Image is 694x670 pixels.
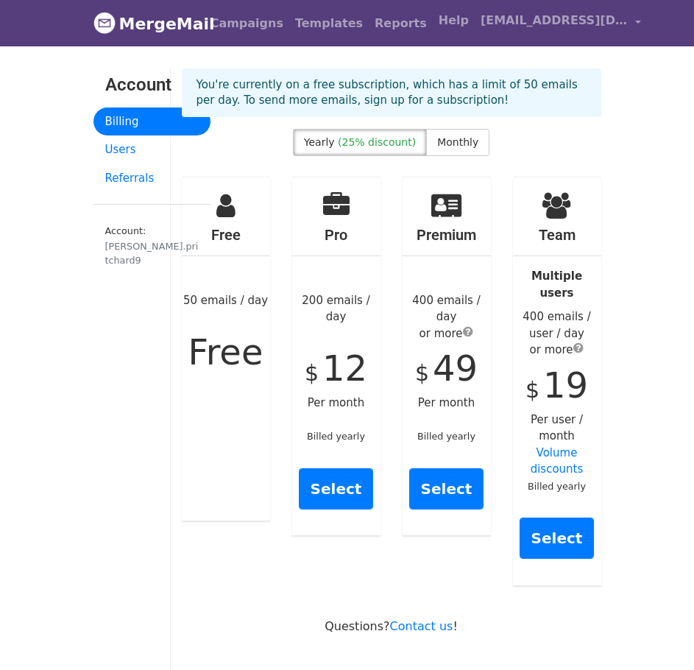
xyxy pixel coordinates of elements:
span: 19 [543,364,588,406]
h4: Free [182,226,270,244]
span: (25% discount) [338,136,416,148]
div: Per user / month [513,177,601,585]
div: 50 emails / day [182,177,270,521]
div: 400 emails / user / day or more [513,308,601,359]
a: Reports [369,9,433,38]
h4: Premium [403,226,491,244]
div: [PERSON_NAME].pritchard9 [105,239,199,267]
span: $ [415,360,429,386]
a: Volume discounts [531,446,584,476]
a: Contact us [390,619,453,633]
a: Select [299,468,374,509]
span: 12 [322,348,367,389]
a: [EMAIL_ADDRESS][DOMAIN_NAME] [475,6,647,40]
span: $ [525,377,539,403]
span: Free [188,331,263,373]
span: Monthly [437,136,478,148]
h4: Team [513,226,601,244]
small: Billed yearly [528,481,586,492]
a: Users [93,135,210,164]
span: $ [305,360,319,386]
small: Account: [105,225,199,267]
div: Per month [403,177,491,535]
small: Billed yearly [417,431,475,442]
img: MergeMail logo [93,12,116,34]
a: Billing [93,107,210,136]
p: Questions? ! [182,618,601,634]
small: Billed yearly [307,431,365,442]
a: Select [520,518,595,559]
a: Templates [289,9,369,38]
div: 400 emails / day or more [403,292,491,342]
span: Yearly [304,136,335,148]
a: Campaigns [205,9,289,38]
a: Referrals [93,164,210,193]
a: MergeMail [93,8,193,39]
a: Select [409,468,484,509]
span: 49 [433,348,478,389]
span: [EMAIL_ADDRESS][DOMAIN_NAME] [481,12,628,29]
p: You're currently on a free subscription, which has a limit of 50 emails per day. To send more ema... [196,77,587,108]
div: 200 emails / day Per month [292,177,380,535]
h3: Account [105,74,199,96]
strong: Multiple users [531,269,582,300]
a: Help [433,6,475,35]
iframe: Chat Widget [620,599,694,670]
h4: Pro [292,226,380,244]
